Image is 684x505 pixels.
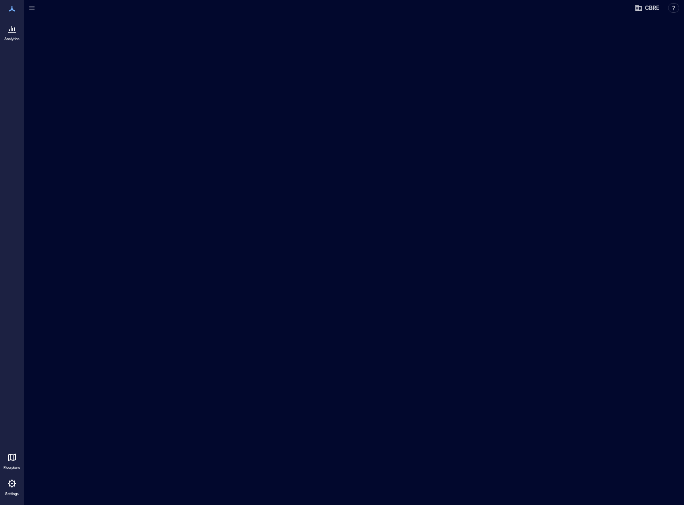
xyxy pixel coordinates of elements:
[2,19,22,44] a: Analytics
[632,2,662,14] button: CBRE
[4,37,20,41] p: Analytics
[1,448,23,472] a: Floorplans
[4,465,20,470] p: Floorplans
[5,491,19,496] p: Settings
[2,474,21,499] a: Settings
[645,4,659,12] span: CBRE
